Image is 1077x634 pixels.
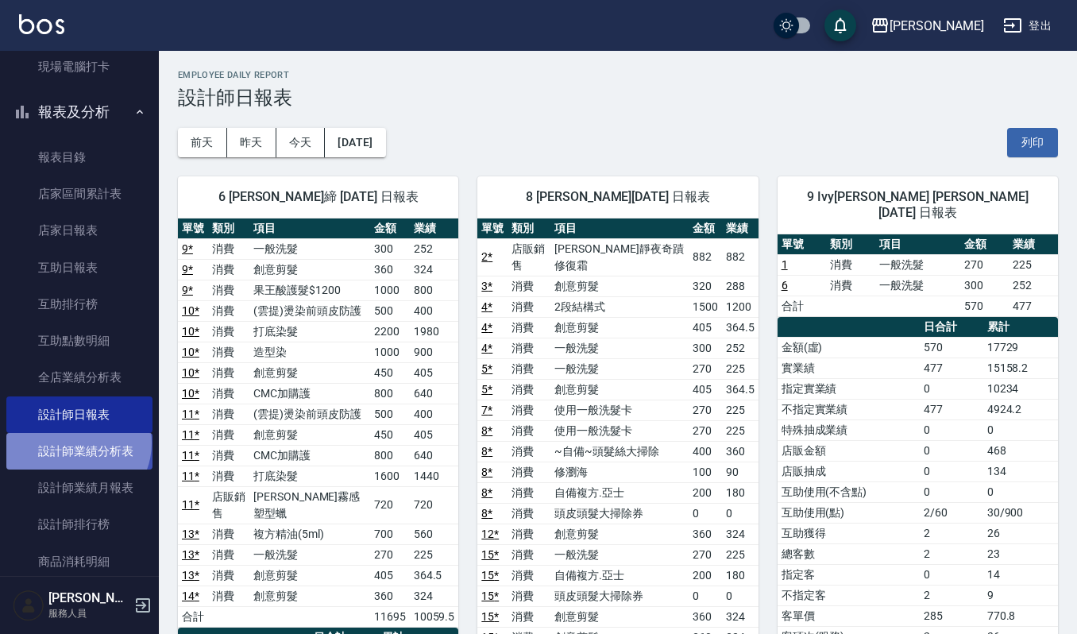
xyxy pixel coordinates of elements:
[983,523,1058,543] td: 26
[550,379,689,400] td: 創意剪髮
[722,317,759,338] td: 364.5
[920,564,982,585] td: 0
[249,383,370,404] td: CMC加購護
[550,544,689,565] td: 一般洗髮
[689,338,722,358] td: 300
[722,400,759,420] td: 225
[410,383,459,404] td: 640
[550,441,689,462] td: ~自備~頭髮絲大掃除
[508,606,550,627] td: 消費
[13,590,44,621] img: Person
[249,524,370,544] td: 複方精油(5ml)
[722,238,759,276] td: 882
[6,506,152,543] a: 設計師排行榜
[778,605,921,626] td: 客單價
[508,317,550,338] td: 消費
[778,337,921,358] td: 金額(虛)
[689,218,722,239] th: 金額
[477,218,508,239] th: 單號
[208,486,249,524] td: 店販銷售
[920,502,982,523] td: 2/60
[550,218,689,239] th: 項目
[370,321,410,342] td: 2200
[208,383,249,404] td: 消費
[778,419,921,440] td: 特殊抽成業績
[208,362,249,383] td: 消費
[689,358,722,379] td: 270
[249,544,370,565] td: 一般洗髮
[983,399,1058,419] td: 4924.2
[410,486,459,524] td: 720
[960,296,1009,316] td: 570
[722,218,759,239] th: 業績
[249,404,370,424] td: (雲提)燙染前頭皮防護
[370,486,410,524] td: 720
[410,280,459,300] td: 800
[508,338,550,358] td: 消費
[689,586,722,606] td: 0
[6,359,152,396] a: 全店業績分析表
[722,586,759,606] td: 0
[208,238,249,259] td: 消費
[983,317,1058,338] th: 累計
[208,342,249,362] td: 消費
[410,362,459,383] td: 405
[778,378,921,399] td: 指定實業績
[550,238,689,276] td: [PERSON_NAME]靜夜奇蹟修復霜
[410,342,459,362] td: 900
[722,462,759,482] td: 90
[410,404,459,424] td: 400
[722,296,759,317] td: 1200
[722,420,759,441] td: 225
[920,358,982,378] td: 477
[875,254,960,275] td: 一般洗髮
[782,279,788,292] a: 6
[689,565,722,586] td: 200
[722,606,759,627] td: 324
[370,544,410,565] td: 270
[550,503,689,524] td: 頭皮頭髮大掃除券
[208,280,249,300] td: 消費
[722,482,759,503] td: 180
[508,565,550,586] td: 消費
[208,466,249,486] td: 消費
[249,424,370,445] td: 創意剪髮
[778,585,921,605] td: 不指定客
[178,218,458,628] table: a dense table
[875,234,960,255] th: 項目
[48,590,129,606] h5: [PERSON_NAME]
[249,218,370,239] th: 項目
[722,565,759,586] td: 180
[983,564,1058,585] td: 14
[208,445,249,466] td: 消費
[722,338,759,358] td: 252
[208,565,249,586] td: 消費
[689,606,722,627] td: 360
[550,524,689,544] td: 創意剪髮
[550,296,689,317] td: 2段結構式
[689,420,722,441] td: 270
[550,462,689,482] td: 修瀏海
[410,321,459,342] td: 1980
[370,606,410,627] td: 11695
[6,48,152,85] a: 現場電腦打卡
[410,445,459,466] td: 640
[983,337,1058,358] td: 17729
[689,296,722,317] td: 1500
[778,564,921,585] td: 指定客
[550,276,689,296] td: 創意剪髮
[797,189,1039,221] span: 9 Ivy[PERSON_NAME] [PERSON_NAME] [DATE] 日報表
[550,400,689,420] td: 使用一般洗髮卡
[920,461,982,481] td: 0
[550,482,689,503] td: 自備複方.亞士
[249,466,370,486] td: 打底染髮
[1009,234,1058,255] th: 業績
[689,524,722,544] td: 360
[410,424,459,445] td: 405
[410,544,459,565] td: 225
[249,362,370,383] td: 創意剪髮
[508,276,550,296] td: 消費
[550,338,689,358] td: 一般洗髮
[983,461,1058,481] td: 134
[826,275,875,296] td: 消費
